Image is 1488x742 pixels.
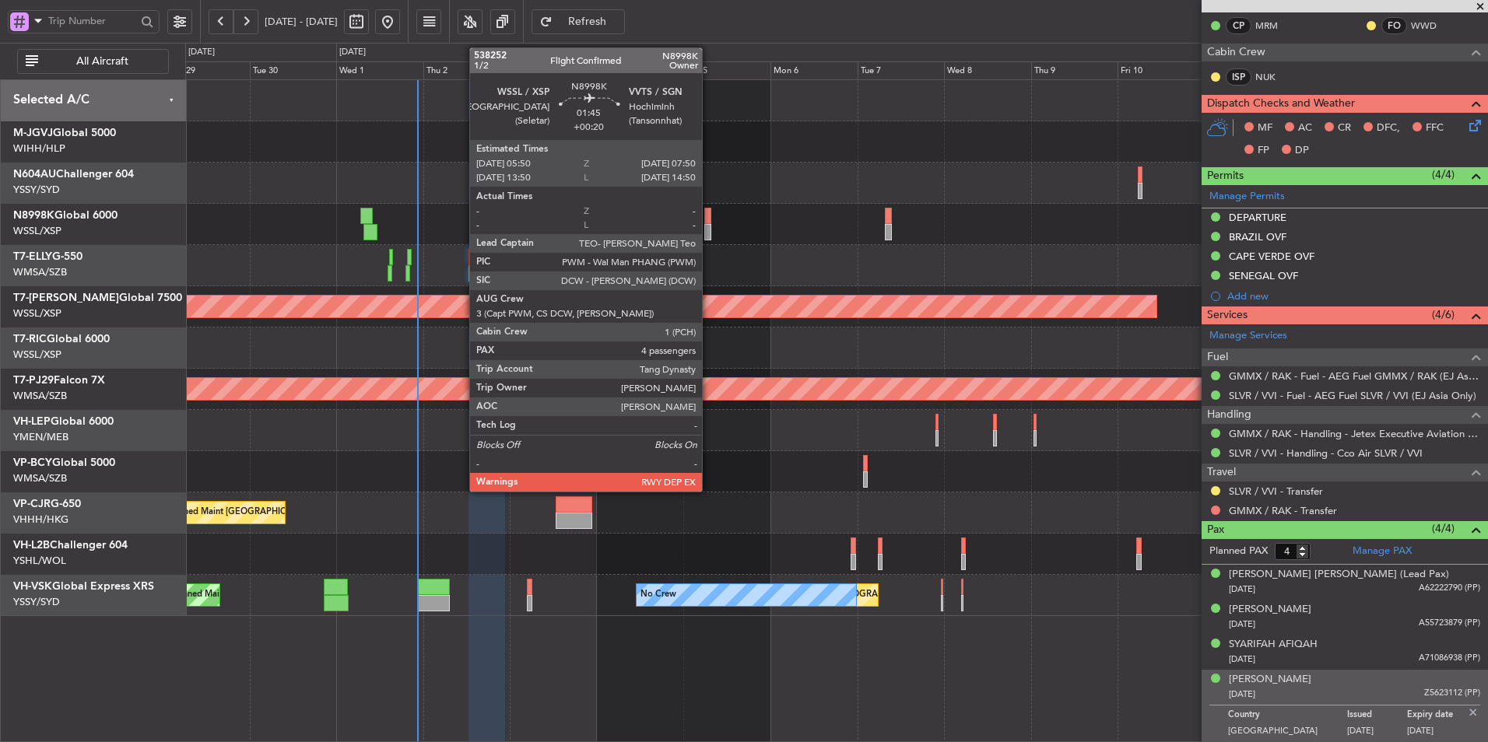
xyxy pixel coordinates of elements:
p: Expiry date [1407,709,1467,725]
a: Manage Services [1209,328,1287,344]
a: GMMX / RAK - Handling - Jetex Executive Aviation GMMX / RAK [1229,427,1480,440]
div: Thu 2 [423,61,511,80]
a: WSSL/XSP [13,224,61,238]
span: MF [1258,121,1272,136]
div: DEPARTURE [1229,211,1286,224]
a: WSSL/XSP [13,306,61,320]
p: [DATE] [1407,725,1467,740]
a: WMSA/SZB [13,389,67,403]
a: GMMX / RAK - Fuel - AEG Fuel GMMX / RAK (EJ Asia Only) [1229,369,1480,383]
span: T7-PJ29 [13,375,54,386]
span: VH-L2B [13,540,50,551]
span: A71086938 (PP) [1419,652,1480,665]
div: [DATE] [339,46,366,59]
p: [DATE] [1347,725,1407,740]
div: Sun 5 [683,61,770,80]
button: All Aircraft [17,49,169,74]
div: FO [1381,17,1407,34]
div: ISP [1226,68,1251,86]
div: Mon 6 [770,61,858,80]
span: N604AU [13,169,56,180]
span: Handling [1207,406,1251,424]
a: Manage PAX [1353,544,1412,559]
span: DFC, [1377,121,1400,136]
div: SYARIFAH AFIQAH [1229,637,1318,653]
a: N604AUChallenger 604 [13,169,134,180]
a: T7-PJ29Falcon 7X [13,375,105,386]
span: VH-VSK [13,581,52,592]
span: FP [1258,143,1269,159]
span: CR [1338,121,1351,136]
a: VP-CJRG-650 [13,499,81,509]
div: Sat 4 [597,61,684,80]
div: Wed 1 [336,61,423,80]
a: VHHH/HKG [13,513,68,527]
a: VP-BCYGlobal 5000 [13,457,115,468]
a: SLVR / VVI - Handling - Cco Air SLVR / VVI [1229,446,1423,460]
a: VH-VSKGlobal Express XRS [13,581,154,592]
span: VH-LEP [13,416,51,427]
span: DP [1295,143,1309,159]
span: A55723879 (PP) [1419,617,1480,630]
div: CAPE VERDE OVF [1229,250,1314,263]
span: Dispatch Checks and Weather [1207,95,1355,113]
span: [DATE] [1229,618,1255,630]
a: T7-[PERSON_NAME]Global 7500 [13,292,182,303]
span: A62222790 (PP) [1419,582,1480,595]
div: No Crew [640,583,676,607]
span: M-JGVJ [13,128,53,138]
span: VP-CJR [13,499,51,509]
div: Tue 7 [858,61,945,80]
a: YMEN/MEB [13,430,68,444]
span: Pax [1207,521,1224,539]
img: close [1466,705,1480,719]
p: Issued [1347,709,1407,725]
span: Refresh [556,16,619,27]
a: SLVR / VVI - Fuel - AEG Fuel SLVR / VVI (EJ Asia Only) [1229,389,1476,402]
p: [GEOGRAPHIC_DATA] [1228,725,1347,740]
span: T7-RIC [13,334,47,345]
span: T7-[PERSON_NAME] [13,292,119,303]
span: (4/4) [1432,166,1455,183]
p: Country [1228,709,1347,725]
span: AC [1298,121,1312,136]
a: NUK [1255,70,1290,84]
a: WIHH/HLP [13,142,65,156]
span: [DATE] - [DATE] [265,15,338,29]
div: [DATE] [188,46,215,59]
div: Mon 29 [163,61,250,80]
span: Cabin Crew [1207,44,1265,61]
a: MRM [1255,19,1290,33]
a: WSSL/XSP [13,348,61,362]
a: GMMX / RAK - Transfer [1229,504,1337,517]
div: [PERSON_NAME] [1229,672,1311,688]
span: Fuel [1207,348,1228,366]
a: WWD [1411,19,1446,33]
div: [PERSON_NAME] [PERSON_NAME] (Lead Pax) [1229,567,1449,583]
a: YSSY/SYD [13,183,60,197]
span: [DATE] [1229,688,1255,700]
a: SLVR / VVI - Transfer [1229,485,1323,498]
a: YSHL/WOL [13,554,66,568]
a: M-JGVJGlobal 5000 [13,128,116,138]
div: Tue 30 [250,61,337,80]
span: [DATE] [1229,653,1255,665]
span: Travel [1207,464,1236,481]
a: T7-ELLYG-550 [13,251,82,262]
span: VP-BCY [13,457,52,468]
div: [PERSON_NAME] [1229,602,1311,618]
div: BRAZIL OVF [1229,230,1286,243]
span: (4/4) [1432,520,1455,537]
a: VH-L2BChallenger 604 [13,540,128,551]
span: Services [1207,306,1248,324]
a: VH-LEPGlobal 6000 [13,416,114,427]
div: Fri 10 [1118,61,1205,80]
a: WMSA/SZB [13,265,67,279]
span: N8998K [13,210,54,221]
a: YSSY/SYD [13,595,60,609]
button: Refresh [532,9,625,34]
div: SENEGAL OVF [1229,269,1298,282]
div: Wed 8 [944,61,1031,80]
span: All Aircraft [41,56,163,67]
span: FFC [1426,121,1444,136]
